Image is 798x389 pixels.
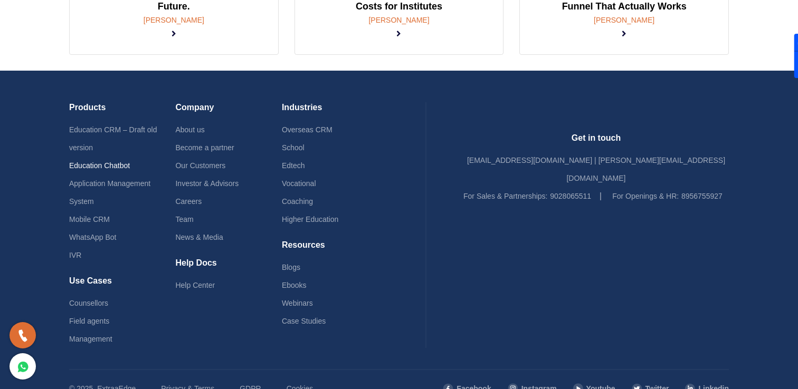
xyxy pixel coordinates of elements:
[69,233,117,241] a: WhatsApp Bot
[282,215,338,223] a: Higher Education
[175,161,225,170] a: Our Customers
[175,197,202,206] a: Careers
[69,335,112,343] a: Management
[550,192,591,200] a: 9028065511
[69,251,81,259] a: IVR
[175,281,215,289] a: Help Center
[175,179,239,188] a: Investor & Advisors
[69,179,150,206] a: Application Management System
[175,233,223,241] a: News & Media
[69,317,109,325] a: Field agents
[69,125,157,152] a: Education CRM – Draft old version
[69,215,110,223] a: Mobile CRM
[282,102,388,121] h4: Industries
[175,215,193,223] a: Team
[463,187,548,205] label: For Sales & Partnerships:
[612,187,679,205] label: For Openings & HR:
[69,276,175,294] h4: Use Cases
[282,281,307,289] a: Ebooks
[467,156,725,182] a: [EMAIL_ADDRESS][DOMAIN_NAME] | [PERSON_NAME][EMAIL_ADDRESS][DOMAIN_NAME]
[681,192,723,200] a: 8956755927
[282,125,332,134] a: Overseas CRM
[282,317,326,325] a: Case Studies
[175,102,281,121] h4: Company
[282,299,313,307] a: Webinars
[175,258,281,276] h4: Help Docs
[69,161,130,170] a: Education Chatbot
[282,240,388,258] h4: Resources
[282,197,313,206] a: Coaching
[282,263,300,271] a: Blogs
[282,143,305,152] a: School
[463,133,729,151] h4: Get in touch
[175,125,204,134] a: About us
[175,143,234,152] a: Become a partner
[69,102,175,121] h4: Products
[282,161,305,170] a: Edtech
[282,179,316,188] a: Vocational
[69,299,108,307] a: Counsellors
